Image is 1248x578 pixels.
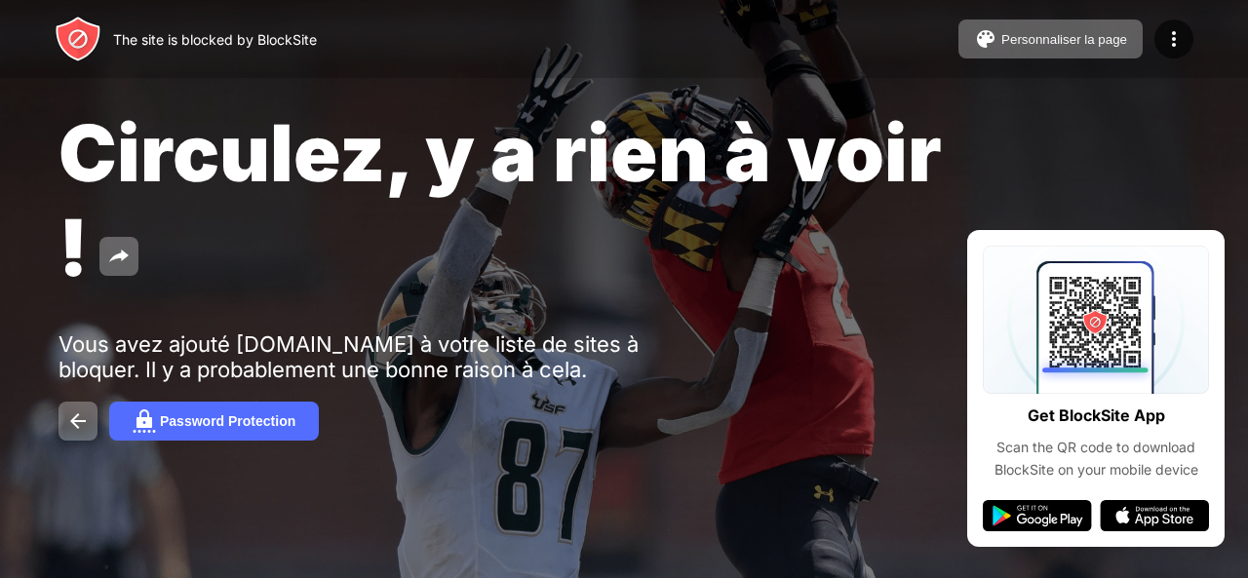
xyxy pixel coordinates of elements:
[1162,27,1186,51] img: menu-icon.svg
[974,27,997,51] img: pallet.svg
[133,409,156,433] img: password.svg
[113,31,317,48] div: The site is blocked by BlockSite
[58,105,942,294] span: Circulez, y a rien à voir !
[1001,32,1127,47] div: Personnaliser la page
[160,413,295,429] div: Password Protection
[58,331,661,382] div: Vous avez ajouté [DOMAIN_NAME] à votre liste de sites à bloquer. Il y a probablement une bonne ra...
[55,16,101,62] img: header-logo.svg
[107,245,131,268] img: share.svg
[66,409,90,433] img: back.svg
[109,402,319,441] button: Password Protection
[958,19,1143,58] button: Personnaliser la page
